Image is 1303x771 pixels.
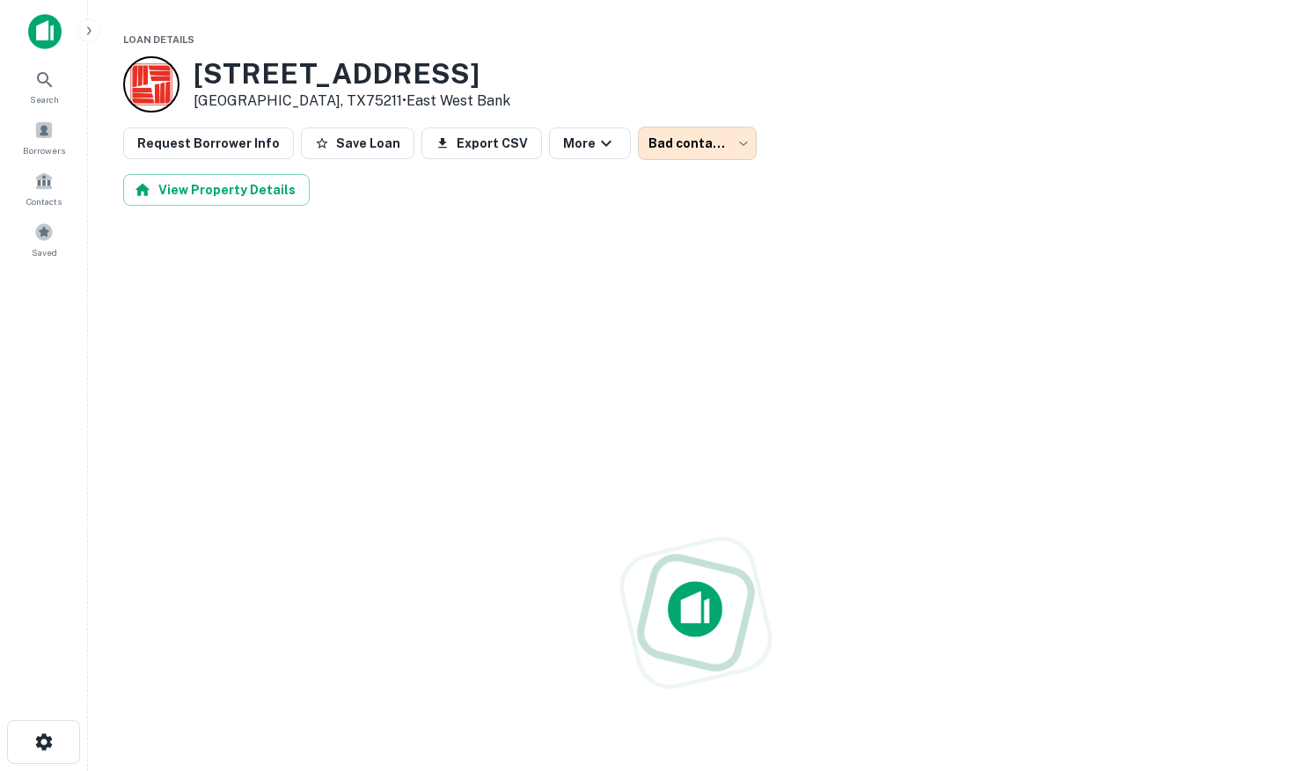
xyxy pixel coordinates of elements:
button: View Property Details [123,174,310,206]
a: Search [5,62,83,110]
span: Search [30,92,59,106]
a: Contacts [5,164,83,212]
span: Borrowers [23,143,65,157]
button: Request Borrower Info [123,127,294,159]
button: Save Loan [301,127,414,159]
h3: [STREET_ADDRESS] [194,57,510,91]
span: Saved [32,245,57,259]
button: Export CSV [421,127,542,159]
button: More [549,127,631,159]
span: Contacts [26,194,62,208]
span: Loan Details [123,34,194,45]
a: East West Bank [406,92,510,109]
p: [GEOGRAPHIC_DATA], TX75211 • [194,91,510,112]
a: Saved [5,215,83,263]
div: Bad contact info [638,127,757,160]
a: Borrowers [5,113,83,161]
iframe: Chat Widget [1215,630,1303,715]
img: capitalize-icon.png [28,14,62,49]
